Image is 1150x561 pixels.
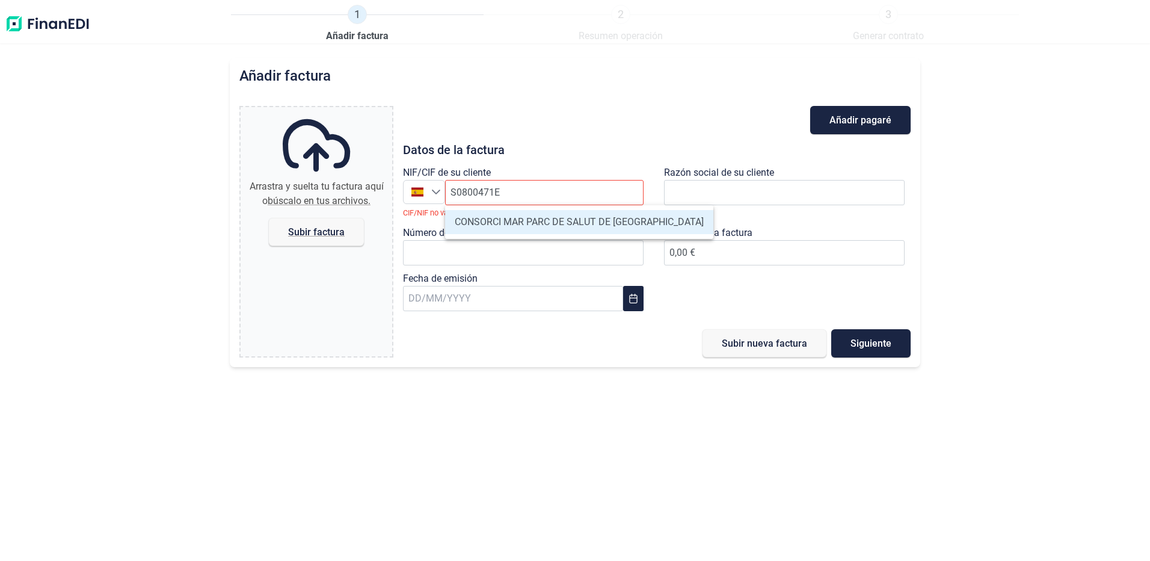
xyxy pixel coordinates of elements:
label: Fecha de emisión [403,271,478,286]
input: DD/MM/YYYY [403,286,623,311]
small: CIF/NIF no válido. [403,208,462,217]
label: NIF/CIF de su cliente [403,166,491,180]
span: Añadir factura [326,29,389,43]
span: Subir nueva factura [722,339,807,348]
img: ES [411,186,423,197]
button: Choose Date [623,286,644,311]
div: Seleccione un país [431,181,445,203]
img: Logo de aplicación [5,5,90,43]
div: Arrastra y suelta tu factura aquí o [245,179,387,208]
button: Añadir pagaré [810,106,911,134]
label: Número de factura [403,226,482,240]
span: Siguiente [850,339,891,348]
span: 1 [348,5,367,24]
button: Subir nueva factura [703,329,826,358]
li: CONSORCI MAR PARC DE SALUT DE [GEOGRAPHIC_DATA] [445,210,713,234]
a: 1Añadir factura [326,5,389,43]
span: búscalo en tus archivos. [268,195,371,206]
span: Subir factura [288,228,345,237]
h2: Añadir factura [239,67,331,84]
button: Siguiente [831,329,911,358]
span: Añadir pagaré [829,116,891,125]
label: Razón social de su cliente [664,166,774,180]
h3: Datos de la factura [403,144,910,156]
